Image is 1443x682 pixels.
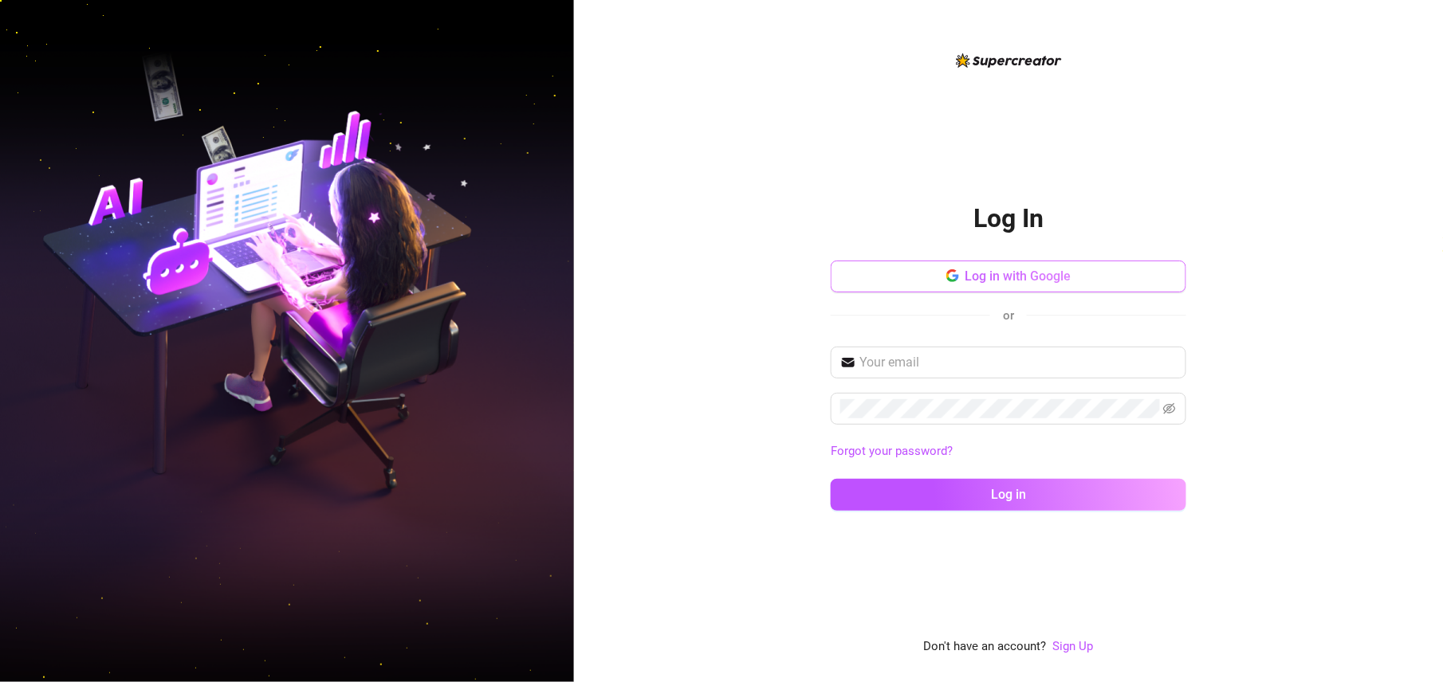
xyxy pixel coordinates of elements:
[1163,402,1176,415] span: eye-invisible
[1003,308,1014,323] span: or
[1053,639,1094,653] a: Sign Up
[859,353,1177,372] input: Your email
[973,202,1044,235] h2: Log In
[831,444,953,458] a: Forgot your password?
[831,442,1186,461] a: Forgot your password?
[965,268,1071,284] span: Log in with Google
[956,53,1062,68] img: logo-BBDzfeDw.svg
[831,479,1186,511] button: Log in
[831,261,1186,292] button: Log in with Google
[991,487,1026,502] span: Log in
[924,637,1047,657] span: Don't have an account?
[1053,637,1094,657] a: Sign Up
